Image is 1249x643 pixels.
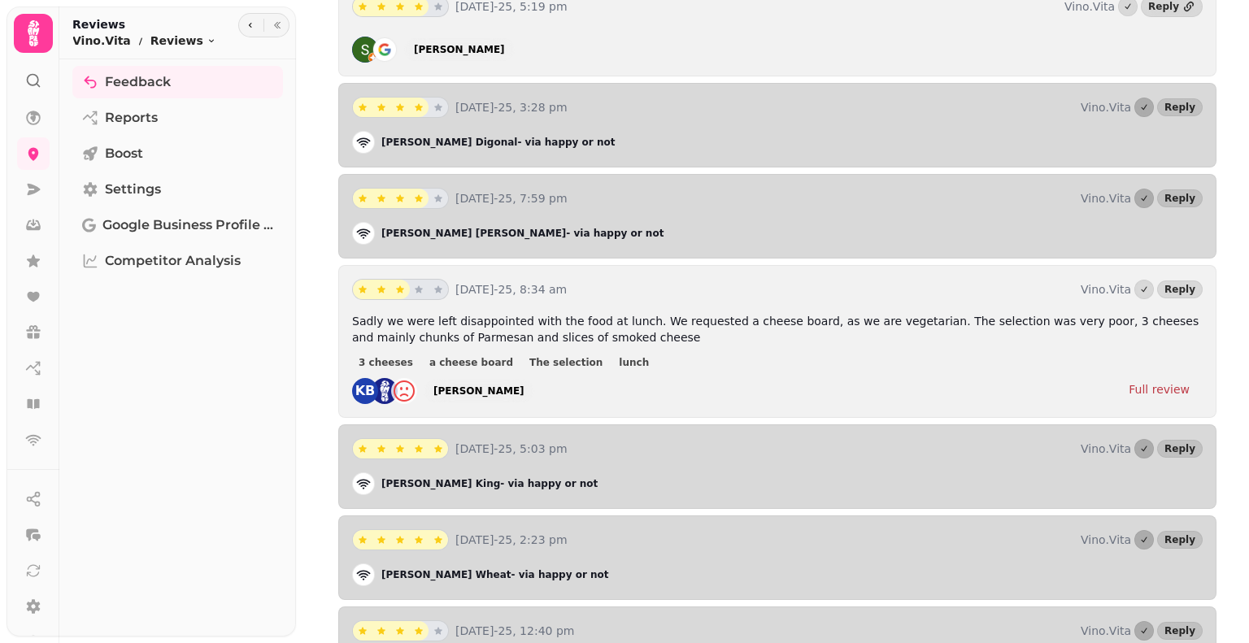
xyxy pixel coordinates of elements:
button: star [372,98,391,117]
span: Boost [105,144,143,163]
p: [DATE]-25, 7:59 pm [455,190,1074,206]
span: Settings [105,180,161,199]
span: Reply [1164,102,1195,112]
p: [DATE]-25, 2:23 pm [455,532,1074,548]
p: [PERSON_NAME] Wheat - via happy or not [381,568,609,581]
button: star [390,621,410,641]
button: star [390,439,410,458]
button: Reviews [150,33,216,49]
button: star [409,621,429,641]
p: [DATE]-25, 5:03 pm [455,441,1074,457]
span: Reply [1164,193,1195,203]
a: Full review [1116,378,1203,401]
h2: Reviews [72,16,216,33]
button: star [409,439,429,458]
img: go-emblem@2x.png [372,37,398,63]
span: Feedback [105,72,171,92]
button: star [429,189,448,208]
span: Reports [105,108,158,128]
a: Feedback [72,66,283,98]
a: Boost [72,137,283,170]
nav: breadcrumb [72,33,216,49]
span: lunch [619,358,649,367]
button: star [353,189,372,208]
button: star [353,530,372,550]
button: Reply [1157,280,1203,298]
p: [PERSON_NAME] Digonal - via happy or not [381,136,615,149]
button: star [429,280,448,299]
span: Sadly we were left disappointed with the food at lunch. We requested a cheese board, as we are ve... [352,315,1199,344]
button: star [353,280,372,299]
button: star [353,98,372,117]
button: Reply [1157,531,1203,549]
button: star [353,621,372,641]
button: star [390,530,410,550]
button: Marked as done [1134,530,1154,550]
button: star [372,189,391,208]
button: star [429,98,448,117]
button: Marked as done [1134,621,1154,641]
img: ACg8ocJ3qObUynukOUj3QjTADhTlbNcHyVTxFG_uZrTCKY8d1QSorg=s128-c0x00000000-cc-rp-mo-ba2 [352,37,378,63]
p: Vino.Vita [1081,99,1131,115]
span: Reply [1164,626,1195,636]
p: [DATE]-25, 12:40 pm [455,623,1074,639]
button: star [409,98,429,117]
p: Vino.Vita [1081,281,1131,298]
span: Competitor Analysis [105,251,241,271]
button: star [390,98,410,117]
button: lunch [612,354,655,371]
a: Settings [72,173,283,206]
button: Reply [1157,98,1203,116]
button: star [409,189,429,208]
button: star [372,621,391,641]
span: Reply [1164,535,1195,545]
div: Full review [1129,381,1190,398]
span: Reply [1164,285,1195,294]
button: The selection [523,354,609,371]
button: star [390,189,410,208]
button: Reply [1157,189,1203,207]
button: Reply [1157,622,1203,640]
p: [PERSON_NAME] [PERSON_NAME] - via happy or not [381,227,664,240]
span: a cheese board [429,358,513,367]
a: [PERSON_NAME] [424,380,534,402]
div: [PERSON_NAME] [433,384,524,398]
button: star [429,439,448,458]
p: [PERSON_NAME] King - via happy or not [381,477,598,490]
a: Competitor Analysis [72,245,283,277]
a: Reports [72,102,283,134]
button: star [372,439,391,458]
button: star [429,621,448,641]
span: Google Business Profile (Beta) [102,215,273,235]
button: Marked as done [1134,189,1154,208]
button: star [372,280,391,299]
p: Vino.Vita [1081,623,1131,639]
button: star [390,280,410,299]
button: Marked as done [1134,98,1154,117]
button: 3 cheeses [352,354,420,371]
p: Vino.Vita [72,33,131,49]
span: The selection [529,358,603,367]
p: Vino.Vita [1081,190,1131,206]
a: Google Business Profile (Beta) [72,209,283,241]
span: KB [355,384,376,398]
p: Vino.Vita [1081,532,1131,548]
a: [PERSON_NAME] [404,38,515,61]
button: star [353,439,372,458]
p: Vino.Vita [1081,441,1131,457]
button: Reply [1157,440,1203,458]
div: [PERSON_NAME] [414,43,505,56]
button: star [409,280,429,299]
button: a cheese board [423,354,520,371]
span: Reply [1164,444,1195,454]
button: Marked as done [1134,439,1154,458]
button: star [429,530,448,550]
span: 3 cheeses [359,358,413,367]
p: [DATE]-25, 3:28 pm [455,99,1074,115]
img: st.png [372,378,398,404]
p: [DATE]-25, 8:34 am [455,281,1074,298]
button: star [372,530,391,550]
button: star [409,530,429,550]
button: Marked as done [1134,280,1154,299]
